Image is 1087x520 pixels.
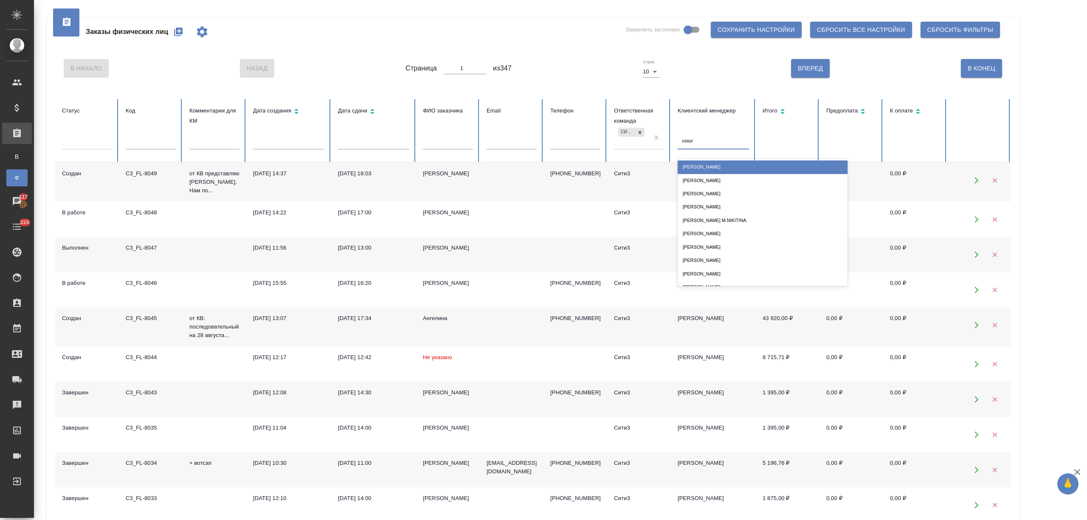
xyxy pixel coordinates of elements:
div: [PERSON_NAME] [678,254,848,267]
a: В [6,148,28,165]
div: Сити3 [614,169,664,178]
div: [DATE] 16:20 [338,279,409,287]
div: [DATE] 13:07 [253,314,324,323]
td: [PERSON_NAME] [671,417,756,452]
button: Открыть [968,281,985,298]
td: 0,00 ₽ [819,346,883,382]
div: Ангелина [423,314,473,323]
div: Сортировка [253,106,324,118]
div: [DATE] 11:56 [253,244,324,252]
button: Открыть [968,246,985,263]
div: [DATE] 18:03 [338,169,409,178]
span: Не указано [423,354,452,360]
div: В работе [62,208,112,217]
button: Открыть [968,171,985,189]
button: Удалить [986,211,1003,228]
td: 0,00 ₽ [883,202,947,237]
div: [PERSON_NAME] [423,494,473,503]
div: [DATE] 15:55 [253,279,324,287]
div: Код [126,106,176,116]
div: C3_FL-8034 [126,459,176,467]
span: Закрепить заголовки [625,25,680,34]
div: Ответственная команда [614,106,664,126]
span: В [11,152,23,161]
span: Страница [406,63,437,73]
td: [PERSON_NAME] [671,237,756,272]
div: [DATE] 13:00 [338,244,409,252]
div: [PERSON_NAME] [423,388,473,397]
div: [PERSON_NAME] [678,174,848,187]
td: 0,00 ₽ [883,417,947,452]
td: 0,00 ₽ [819,452,883,487]
p: от КВ представляю [PERSON_NAME]. Нам по... [189,169,239,195]
div: [PERSON_NAME] [423,169,473,178]
div: [DATE] 14:30 [338,388,409,397]
button: Удалить [986,355,1003,373]
button: Удалить [986,246,1003,263]
p: + вотсап [189,459,239,467]
div: Создан [62,353,112,362]
button: Открыть [968,426,985,443]
div: Статус [62,106,112,116]
span: Сбросить фильтры [927,25,993,35]
div: [DATE] 10:30 [253,459,324,467]
div: Сортировка [826,106,876,118]
td: [PERSON_NAME] [671,346,756,382]
a: Ф [6,169,28,186]
td: [PERSON_NAME] [671,272,756,307]
button: Удалить [986,461,1003,478]
td: 0,00 ₽ [883,382,947,417]
div: [DATE] 11:04 [253,424,324,432]
p: [PHONE_NUMBER] [550,314,600,323]
div: [PERSON_NAME] [423,424,473,432]
span: Ф [11,174,23,182]
div: Сити3 [614,424,664,432]
div: Сити3 [614,494,664,503]
div: Выполнен [62,244,112,252]
span: 224 [15,218,34,227]
button: Сохранить настройки [711,22,802,38]
div: [DATE] 14:37 [253,169,324,178]
div: [PERSON_NAME] [678,227,848,240]
td: 0,00 ₽ [819,237,883,272]
td: 8 715,71 ₽ [756,346,819,382]
div: В работе [62,279,112,287]
td: 0,00 ₽ [883,346,947,382]
button: Открыть [968,211,985,228]
a: 224 [2,216,32,237]
div: [DATE] 11:00 [338,459,409,467]
span: Вперед [798,63,823,74]
div: [DATE] 12:08 [253,388,324,397]
div: Сити3 [614,279,664,287]
button: Открыть [968,496,985,514]
div: C3_FL-8048 [126,208,176,217]
div: Сортировка [890,106,940,118]
span: 🙏 [1061,475,1075,493]
div: C3_FL-8045 [126,314,176,323]
td: 0,00 ₽ [819,417,883,452]
td: [PERSON_NAME] [671,452,756,487]
div: [DATE] 17:00 [338,208,409,217]
p: [PHONE_NUMBER] [550,494,600,503]
span: Сохранить настройки [718,25,795,35]
div: [DATE] 14:00 [338,424,409,432]
td: 0,00 ₽ [819,163,883,202]
button: Открыть [968,391,985,408]
p: [EMAIL_ADDRESS][DOMAIN_NAME] [487,459,537,476]
p: от КВ: последовательный на 28 августа... [189,314,239,340]
div: [PERSON_NAME] [423,279,473,287]
td: 5 196,76 ₽ [756,452,819,487]
span: Сбросить все настройки [817,25,905,35]
button: Удалить [986,426,1003,443]
span: В Конец [968,63,995,74]
div: [PERSON_NAME] [423,244,473,252]
td: 0,00 ₽ [883,237,947,272]
div: [PERSON_NAME] [678,160,848,174]
div: ФИО заказчика [423,106,473,116]
button: Удалить [986,391,1003,408]
button: Удалить [986,171,1003,189]
td: 0,00 ₽ [819,272,883,307]
div: C3_FL-8043 [126,388,176,397]
div: Сортировка [763,106,813,118]
div: Сити3 [614,353,664,362]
